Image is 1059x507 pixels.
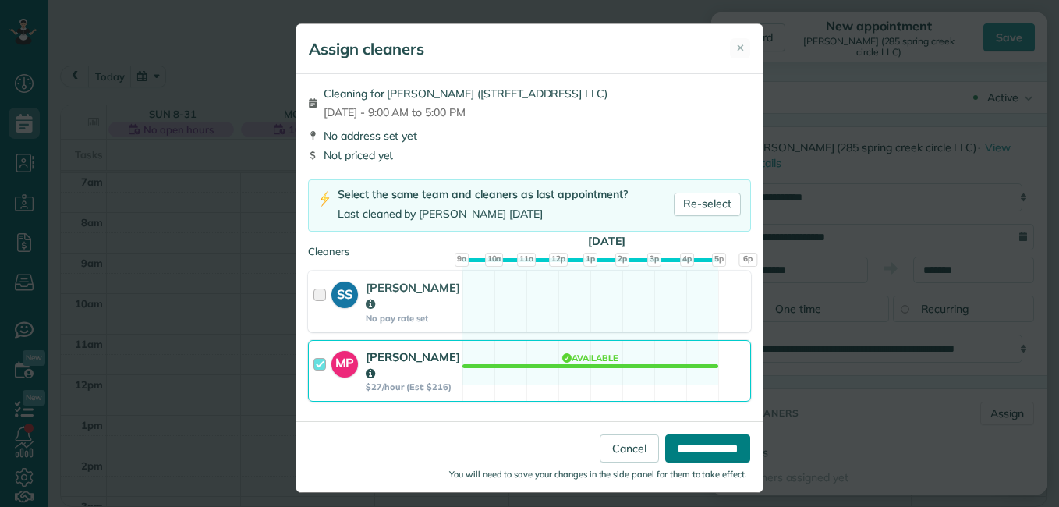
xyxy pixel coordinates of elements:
a: Cancel [600,434,659,463]
strong: No pay rate set [366,313,460,324]
strong: $27/hour (Est: $216) [366,381,460,392]
div: No address set yet [308,128,751,144]
img: lightning-bolt-icon-94e5364df696ac2de96d3a42b8a9ff6ba979493684c50e6bbbcda72601fa0d29.png [318,191,331,207]
div: Not priced yet [308,147,751,163]
a: Re-select [674,193,741,216]
div: Cleaners [308,244,751,249]
strong: SS [331,282,358,303]
strong: [PERSON_NAME] [366,349,460,381]
h5: Assign cleaners [309,38,424,60]
span: [DATE] - 9:00 AM to 5:00 PM [324,105,607,120]
div: Last cleaned by [PERSON_NAME] [DATE] [338,206,628,222]
div: Select the same team and cleaners as last appointment? [338,186,628,203]
strong: MP [331,351,358,373]
span: Cleaning for [PERSON_NAME] ([STREET_ADDRESS] LLC) [324,86,607,101]
small: You will need to save your changes in the side panel for them to take effect. [449,469,747,480]
span: ✕ [736,41,745,55]
strong: [PERSON_NAME] [366,280,460,311]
